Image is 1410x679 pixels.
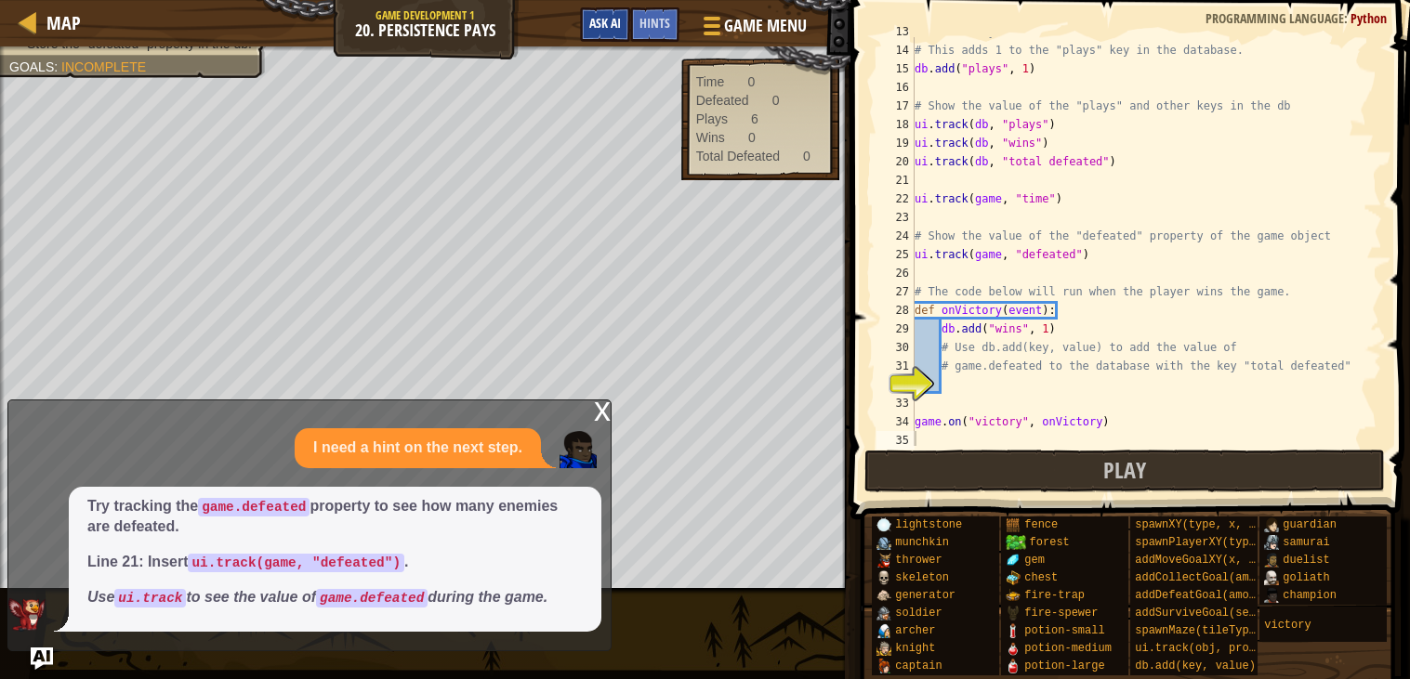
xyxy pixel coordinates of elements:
[1283,554,1329,567] span: duelist
[1006,606,1021,620] img: portrait.png
[876,41,915,59] div: 14
[1206,9,1344,27] span: Programming language
[1135,624,1302,637] span: spawnMaze(tileType, seed)
[876,338,915,357] div: 30
[895,554,942,567] span: thrower
[876,134,915,152] div: 19
[876,606,891,620] img: portrait.png
[1006,517,1021,532] img: portrait.png
[1264,517,1279,532] img: portrait.png
[1006,553,1021,568] img: portrait.png
[1006,641,1021,656] img: portrait.png
[876,553,891,568] img: portrait.png
[696,110,728,128] div: Plays
[37,10,81,35] a: Map
[1024,642,1112,655] span: potion-medium
[751,110,758,128] div: 6
[876,282,915,301] div: 27
[188,554,404,572] code: ui.track(game, "defeated")
[696,147,780,165] div: Total Defeated
[876,22,915,41] div: 13
[876,357,915,375] div: 31
[1264,553,1279,568] img: portrait.png
[689,7,818,51] button: Game Menu
[198,498,310,516] code: game.defeated
[876,245,915,264] div: 25
[1006,659,1021,673] img: portrait.png
[61,59,146,74] span: Incomplete
[1264,570,1279,585] img: portrait.png
[876,152,915,171] div: 20
[1024,607,1098,620] span: fire-spewer
[8,598,46,632] img: AI
[895,659,942,672] span: captain
[876,301,915,320] div: 28
[1135,589,1275,602] span: addDefeatGoal(amount)
[1006,623,1021,638] img: portrait.png
[876,320,915,338] div: 29
[876,208,915,227] div: 23
[1135,571,1282,584] span: addCollectGoal(amount)
[895,624,935,637] span: archer
[876,264,915,282] div: 26
[895,536,949,549] span: munchkin
[1135,642,1262,655] span: ui.track(obj, prop)
[876,227,915,245] div: 24
[876,570,891,585] img: portrait.png
[1264,535,1279,550] img: portrait.png
[316,589,428,607] code: game.defeated
[1283,571,1329,584] span: goliath
[876,394,915,412] div: 33
[1283,518,1337,531] span: guardian
[87,589,547,605] em: Use to see the value of during the game.
[1264,619,1311,632] span: victory
[560,431,597,468] img: Player
[747,72,755,91] div: 0
[1024,554,1045,567] span: gem
[895,518,962,531] span: lightstone
[46,10,81,35] span: Map
[589,14,621,32] span: Ask AI
[696,128,725,147] div: Wins
[803,147,810,165] div: 0
[876,659,891,673] img: portrait.png
[9,59,54,74] span: Goals
[876,517,891,532] img: portrait.png
[1030,536,1070,549] span: forest
[876,375,915,394] div: 32
[1283,589,1337,602] span: champion
[1103,455,1146,485] span: Play
[1264,588,1279,603] img: portrait.png
[1024,518,1058,531] span: fence
[876,431,915,450] div: 35
[772,91,780,110] div: 0
[87,552,583,573] p: Line 21: Insert .
[895,607,942,620] span: soldier
[1135,607,1289,620] span: addSurviveGoal(seconds)
[54,59,61,74] span: :
[1135,536,1302,549] span: spawnPlayerXY(type, x, y)
[1024,624,1104,637] span: potion-small
[313,437,522,459] p: I need a hint on the next step.
[876,78,915,97] div: 16
[114,589,186,607] code: ui.track
[876,115,915,134] div: 18
[31,647,53,670] button: Ask AI
[724,14,807,38] span: Game Menu
[876,641,891,656] img: portrait.png
[1024,571,1058,584] span: chest
[87,496,583,539] p: Try tracking the property to see how many enemies are defeated.
[1344,9,1351,27] span: :
[1135,659,1256,672] span: db.add(key, value)
[748,128,756,147] div: 0
[1024,659,1104,672] span: potion-large
[639,14,670,32] span: Hints
[876,535,891,550] img: portrait.png
[1135,518,1262,531] span: spawnXY(type, x, y)
[1006,588,1021,603] img: portrait.png
[1351,9,1387,27] span: Python
[696,72,725,91] div: Time
[895,642,935,655] span: knight
[1006,535,1025,550] img: trees_1.png
[1006,570,1021,585] img: portrait.png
